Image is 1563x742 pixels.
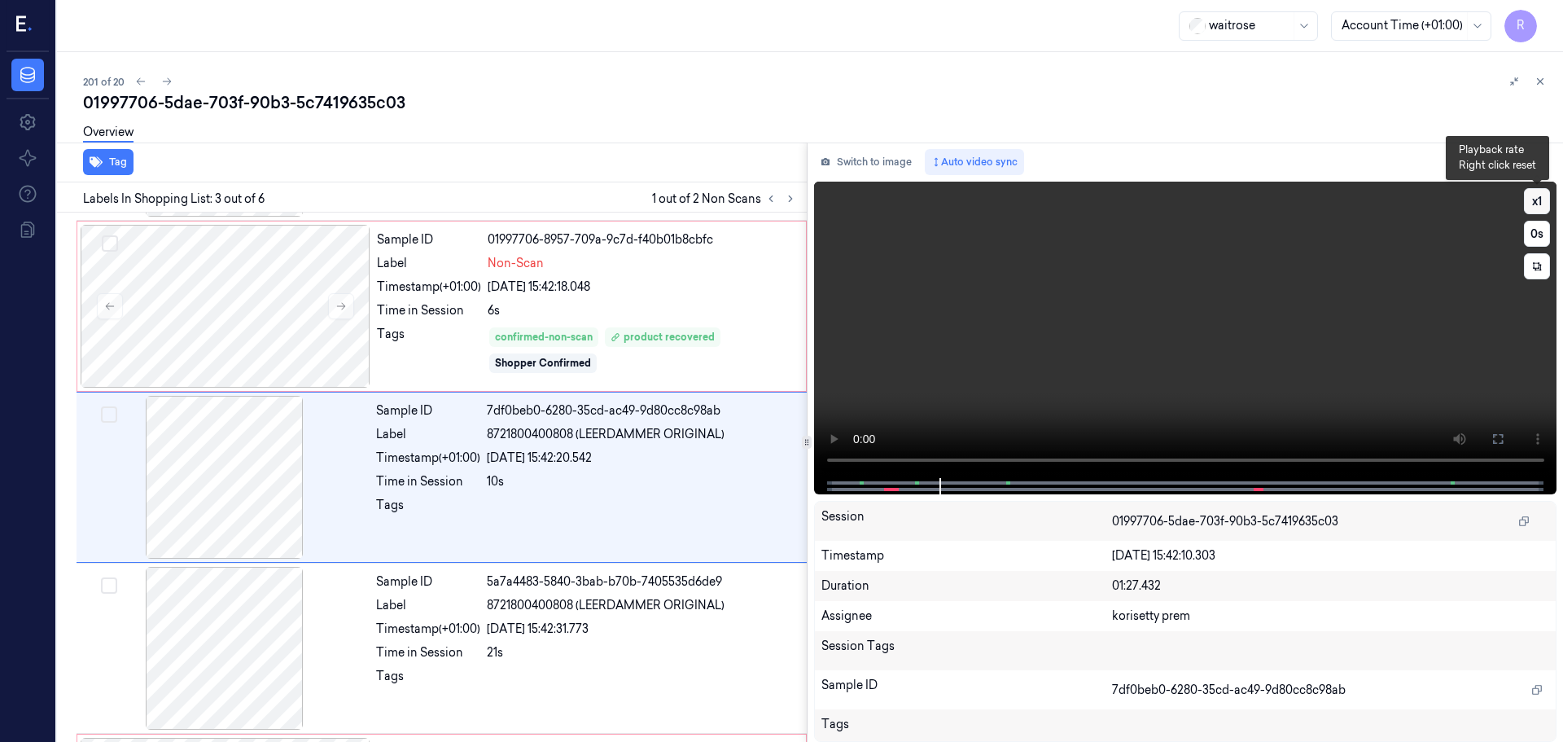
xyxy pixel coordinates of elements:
div: Sample ID [376,573,480,591]
div: 10s [487,473,797,490]
div: Assignee [821,608,1113,625]
span: 7df0beb0-6280-35cd-ac49-9d80cc8c98ab [1112,682,1346,699]
div: Shopper Confirmed [495,356,591,371]
button: x1 [1524,188,1550,214]
div: Time in Session [377,302,481,319]
div: Tags [376,497,480,523]
div: 01997706-8957-709a-9c7d-f40b01b8cbfc [488,231,796,248]
button: Switch to image [814,149,918,175]
span: 8721800400808 (LEERDAMMER ORIGINAL) [487,597,725,614]
button: Auto video sync [925,149,1024,175]
span: 01997706-5dae-703f-90b3-5c7419635c03 [1112,513,1338,530]
button: Select row [101,406,117,423]
div: 01997706-5dae-703f-90b3-5c7419635c03 [83,91,1550,114]
div: [DATE] 15:42:20.542 [487,450,797,467]
div: 01:27.432 [1112,577,1549,595]
div: Timestamp (+01:00) [376,621,480,638]
div: Sample ID [376,402,480,419]
div: 21s [487,644,797,661]
div: [DATE] 15:42:10.303 [1112,547,1549,564]
div: Sample ID [377,231,481,248]
div: Session [821,508,1113,534]
button: Tag [83,149,134,175]
div: Duration [821,577,1113,595]
div: [DATE] 15:42:31.773 [487,621,797,638]
div: Label [377,255,481,272]
span: Labels In Shopping List: 3 out of 6 [83,191,265,208]
span: 1 out of 2 Non Scans [652,189,800,209]
div: Tags [821,716,1113,742]
div: Timestamp (+01:00) [377,279,481,296]
div: Timestamp [821,547,1113,564]
div: 5a7a4483-5840-3bab-b70b-7405535d6de9 [487,573,797,591]
div: Timestamp (+01:00) [376,450,480,467]
button: Select row [102,235,118,252]
button: 0s [1524,221,1550,247]
div: korisetty prem [1112,608,1549,625]
div: Tags [376,668,480,694]
div: 6s [488,302,796,319]
div: Label [376,426,480,443]
div: [DATE] 15:42:18.048 [488,279,796,296]
div: Time in Session [376,473,480,490]
button: R [1504,10,1537,42]
span: 8721800400808 (LEERDAMMER ORIGINAL) [487,426,725,443]
button: Select row [101,577,117,594]
span: 201 of 20 [83,75,125,89]
div: product recovered [611,330,715,345]
div: 7df0beb0-6280-35cd-ac49-9d80cc8c98ab [487,402,797,419]
div: confirmed-non-scan [495,330,593,345]
a: Overview [83,124,134,143]
div: Time in Session [376,644,480,661]
span: Non-Scan [488,255,544,272]
div: Tags [377,326,481,375]
div: Session Tags [821,638,1113,664]
div: Label [376,597,480,614]
div: Sample ID [821,677,1113,703]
